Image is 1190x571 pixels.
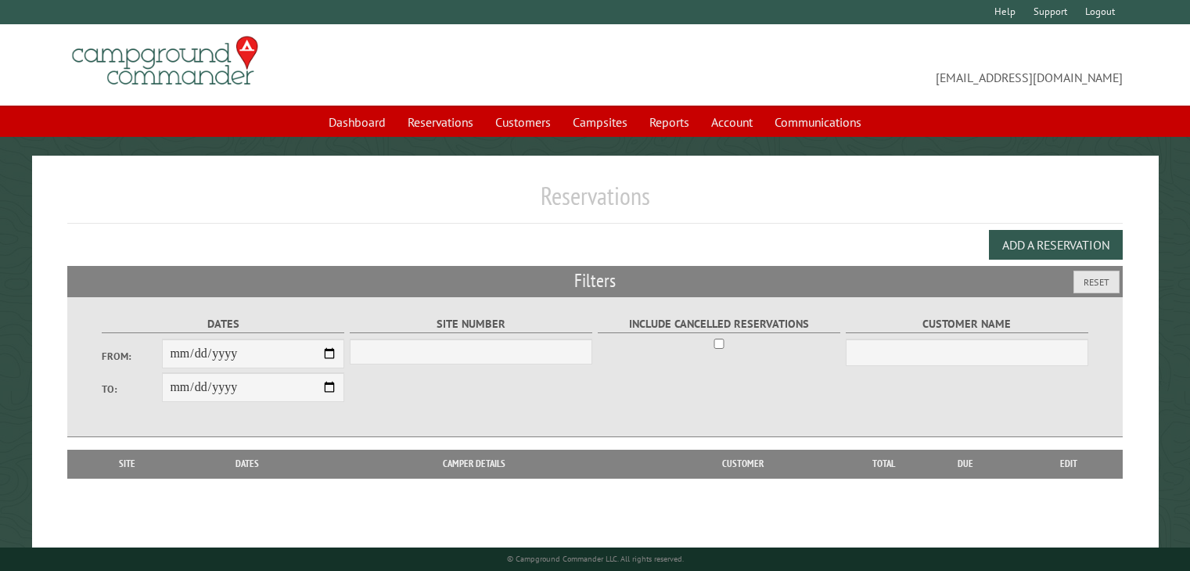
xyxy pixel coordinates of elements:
th: Total [853,450,915,478]
label: Include Cancelled Reservations [598,315,841,333]
th: Customer [633,450,853,478]
th: Edit [1016,450,1123,478]
a: Reservations [398,107,483,137]
th: Due [915,450,1016,478]
a: Communications [765,107,871,137]
h2: Filters [67,266,1123,296]
th: Camper Details [315,450,633,478]
label: To: [102,382,163,397]
a: Customers [486,107,560,137]
a: Reports [640,107,699,137]
small: © Campground Commander LLC. All rights reserved. [507,554,684,564]
a: Campsites [563,107,637,137]
label: Customer Name [846,315,1089,333]
label: Site Number [350,315,593,333]
label: Dates [102,315,345,333]
button: Reset [1073,271,1120,293]
a: Account [702,107,762,137]
th: Dates [179,450,315,478]
img: Campground Commander [67,31,263,92]
span: [EMAIL_ADDRESS][DOMAIN_NAME] [595,43,1123,87]
h1: Reservations [67,181,1123,224]
a: Dashboard [319,107,395,137]
button: Add a Reservation [989,230,1123,260]
label: From: [102,349,163,364]
th: Site [75,450,179,478]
